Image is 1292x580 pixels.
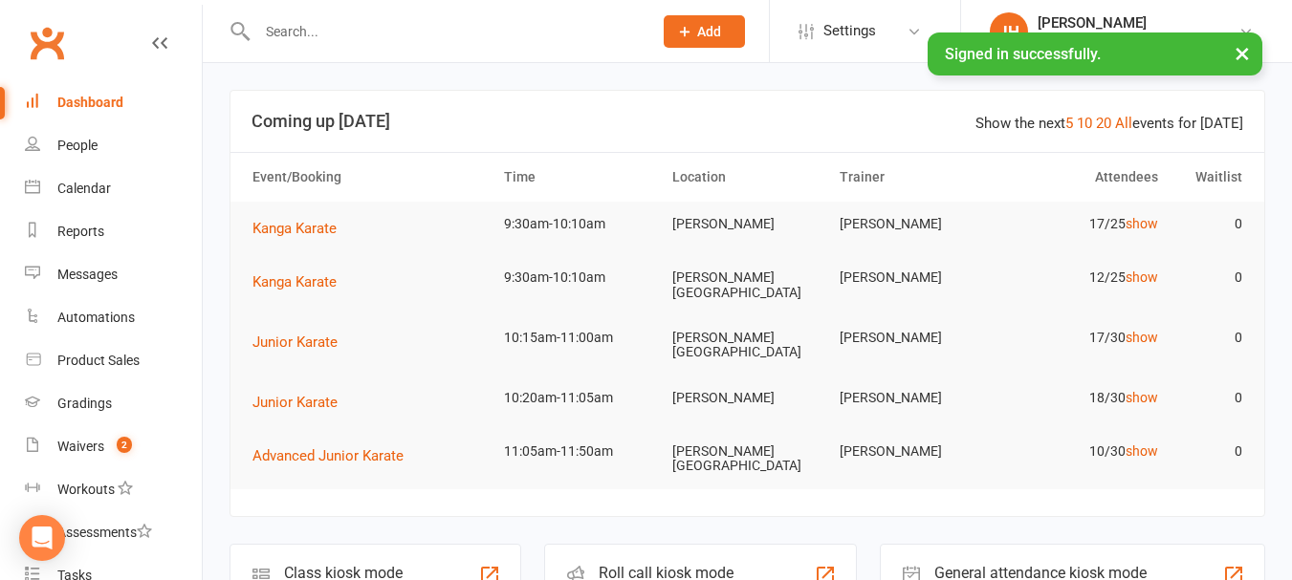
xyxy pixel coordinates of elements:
[25,296,202,339] a: Automations
[831,153,999,202] th: Trainer
[25,253,202,296] a: Messages
[1167,429,1251,474] td: 0
[495,153,664,202] th: Time
[831,376,999,420] td: [PERSON_NAME]
[252,333,338,351] span: Junior Karate
[57,138,98,153] div: People
[664,202,832,247] td: [PERSON_NAME]
[252,270,350,293] button: Kanga Karate
[999,153,1168,202] th: Attendees
[244,153,495,202] th: Event/Booking
[495,255,664,300] td: 9:30am-10:10am
[999,429,1168,474] td: 10/30
[990,12,1028,51] div: JH
[25,468,202,511] a: Workouts
[25,339,202,382] a: Product Sales
[999,202,1168,247] td: 17/25
[25,81,202,124] a: Dashboard
[25,511,202,554] a: Assessments
[945,45,1101,63] span: Signed in successfully.
[831,202,999,247] td: [PERSON_NAME]
[495,376,664,420] td: 10:20am-11:05am
[117,437,132,453] span: 2
[1096,115,1111,132] a: 20
[1167,153,1251,202] th: Waitlist
[252,447,404,464] span: Advanced Junior Karate
[57,353,140,368] div: Product Sales
[999,315,1168,360] td: 17/30
[57,95,123,110] div: Dashboard
[664,315,832,376] td: [PERSON_NAME][GEOGRAPHIC_DATA]
[19,515,65,561] div: Open Intercom Messenger
[25,210,202,253] a: Reports
[1077,115,1092,132] a: 10
[25,382,202,425] a: Gradings
[252,112,1243,131] h3: Coming up [DATE]
[1065,115,1073,132] a: 5
[664,429,832,489] td: [PERSON_NAME][GEOGRAPHIC_DATA]
[1126,443,1158,459] a: show
[252,394,338,411] span: Junior Karate
[831,255,999,300] td: [PERSON_NAME]
[664,15,745,48] button: Add
[1126,269,1158,285] a: show
[664,376,832,420] td: [PERSON_NAME]
[25,124,202,167] a: People
[664,255,832,315] td: [PERSON_NAME][GEOGRAPHIC_DATA]
[57,267,118,282] div: Messages
[23,19,71,67] a: Clubworx
[25,167,202,210] a: Calendar
[1126,390,1158,405] a: show
[252,444,417,467] button: Advanced Junior Karate
[999,255,1168,300] td: 12/25
[57,310,135,325] div: Automations
[57,224,104,239] div: Reports
[495,315,664,360] td: 10:15am-11:00am
[57,396,112,411] div: Gradings
[57,181,111,196] div: Calendar
[252,18,639,45] input: Search...
[1038,14,1238,32] div: [PERSON_NAME]
[823,10,876,53] span: Settings
[1126,216,1158,231] a: show
[831,429,999,474] td: [PERSON_NAME]
[57,525,152,540] div: Assessments
[1115,115,1132,132] a: All
[1126,330,1158,345] a: show
[975,112,1243,135] div: Show the next events for [DATE]
[495,429,664,474] td: 11:05am-11:50am
[1167,376,1251,420] td: 0
[1167,202,1251,247] td: 0
[252,331,351,354] button: Junior Karate
[1167,315,1251,360] td: 0
[697,24,721,39] span: Add
[664,153,832,202] th: Location
[252,220,337,237] span: Kanga Karate
[495,202,664,247] td: 9:30am-10:10am
[57,482,115,497] div: Workouts
[1167,255,1251,300] td: 0
[252,391,351,414] button: Junior Karate
[1225,32,1259,74] button: ×
[252,273,337,290] span: Kanga Karate
[57,439,104,454] div: Waivers
[999,376,1168,420] td: 18/30
[25,425,202,468] a: Waivers 2
[1038,32,1238,49] div: Emplify Karate Fitness Kickboxing
[831,315,999,360] td: [PERSON_NAME]
[252,217,350,240] button: Kanga Karate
